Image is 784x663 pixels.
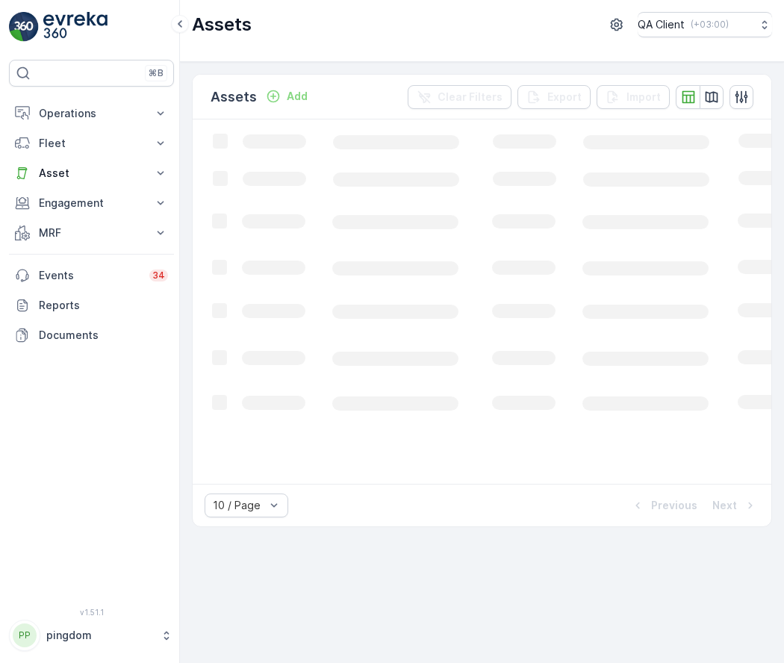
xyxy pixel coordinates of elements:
[408,85,511,109] button: Clear Filters
[9,620,174,651] button: PPpingdom
[9,12,39,42] img: logo
[39,225,144,240] p: MRF
[438,90,503,105] p: Clear Filters
[547,90,582,105] p: Export
[39,106,144,121] p: Operations
[9,158,174,188] button: Asset
[597,85,670,109] button: Import
[629,497,699,514] button: Previous
[9,320,174,350] a: Documents
[152,270,165,281] p: 34
[39,298,168,313] p: Reports
[287,89,308,104] p: Add
[192,13,252,37] p: Assets
[9,188,174,218] button: Engagement
[9,99,174,128] button: Operations
[39,136,144,151] p: Fleet
[211,87,257,108] p: Assets
[638,17,685,32] p: QA Client
[9,128,174,158] button: Fleet
[9,290,174,320] a: Reports
[39,196,144,211] p: Engagement
[9,261,174,290] a: Events34
[149,67,164,79] p: ⌘B
[9,218,174,248] button: MRF
[517,85,591,109] button: Export
[626,90,661,105] p: Import
[638,12,772,37] button: QA Client(+03:00)
[46,628,153,643] p: pingdom
[711,497,759,514] button: Next
[691,19,729,31] p: ( +03:00 )
[712,498,737,513] p: Next
[9,608,174,617] span: v 1.51.1
[651,498,697,513] p: Previous
[39,328,168,343] p: Documents
[39,166,144,181] p: Asset
[43,12,108,42] img: logo_light-DOdMpM7g.png
[39,268,140,283] p: Events
[260,87,314,105] button: Add
[13,623,37,647] div: PP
